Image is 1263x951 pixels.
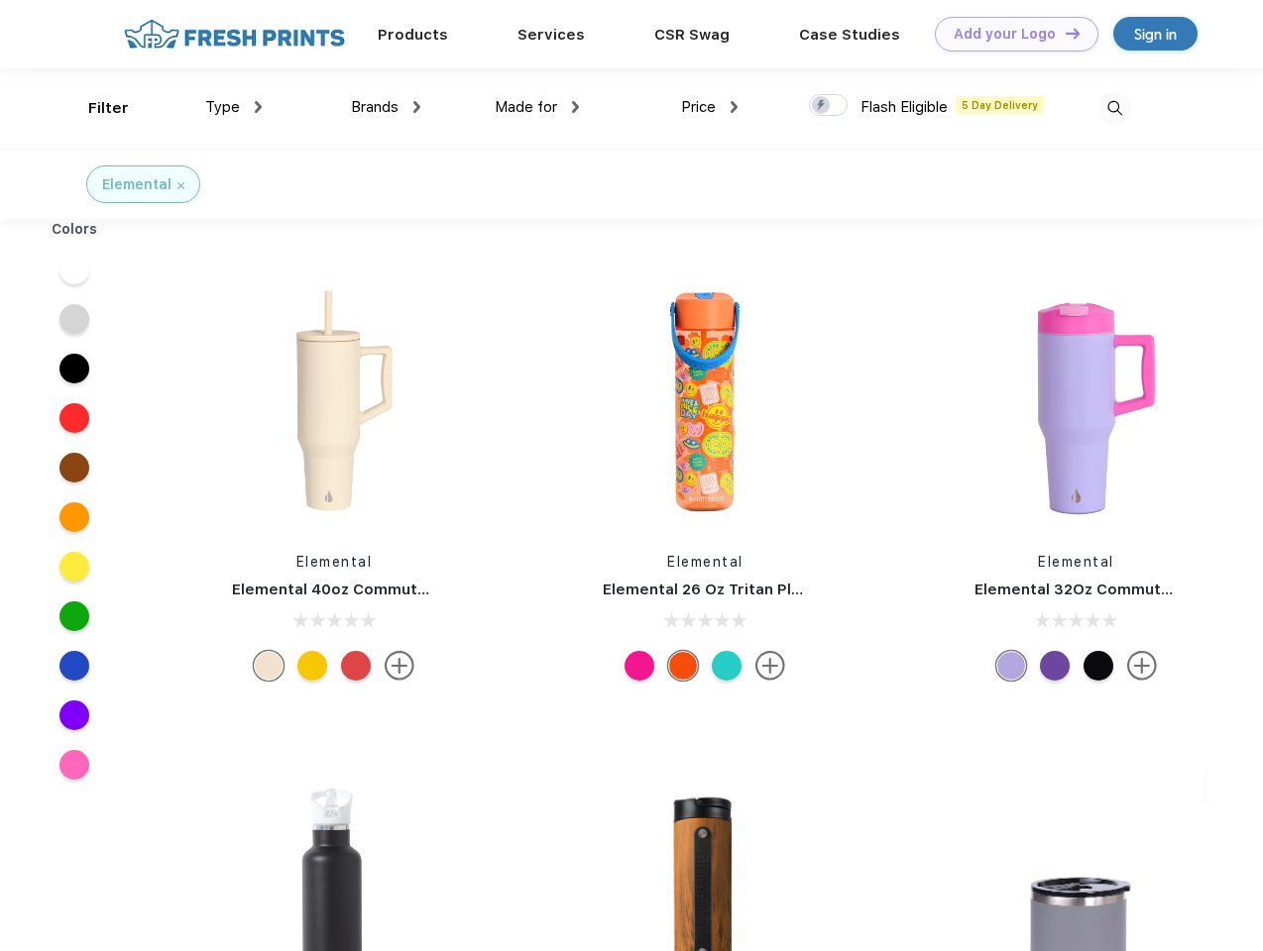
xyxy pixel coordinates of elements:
[668,651,698,681] div: Good Vibes
[1113,17,1198,51] a: Sign in
[255,101,262,113] img: dropdown.png
[996,651,1026,681] div: Lilac Tie Dye
[954,26,1056,43] div: Add your Logo
[861,98,948,116] span: Flash Eligible
[625,651,654,681] div: Hot pink
[1066,28,1080,39] img: DT
[945,268,1208,532] img: func=resize&h=266
[1127,651,1157,681] img: more.svg
[603,581,931,598] a: Elemental 26 Oz Tritan Plastic Water Bottle
[296,554,373,570] a: Elemental
[385,651,414,681] img: more.svg
[102,174,172,195] div: Elemental
[667,554,744,570] a: Elemental
[572,101,579,113] img: dropdown.png
[88,97,129,120] div: Filter
[177,182,184,189] img: filter_cancel.svg
[1084,651,1113,681] div: Black Speckle
[654,26,730,44] a: CSR Swag
[1040,651,1070,681] div: Purple
[1134,23,1177,46] div: Sign in
[351,98,399,116] span: Brands
[1098,92,1131,125] img: desktop_search.svg
[517,26,585,44] a: Services
[254,651,284,681] div: Beige
[731,101,738,113] img: dropdown.png
[37,219,113,240] div: Colors
[378,26,448,44] a: Products
[118,17,351,52] img: fo%20logo%202.webp
[681,98,716,116] span: Price
[413,101,420,113] img: dropdown.png
[956,96,1044,114] span: 5 Day Delivery
[755,651,785,681] img: more.svg
[1038,554,1114,570] a: Elemental
[975,581,1244,598] a: Elemental 32Oz Commuter Tumbler
[202,268,466,532] img: func=resize&h=266
[341,651,371,681] div: Red
[297,651,327,681] div: Lemon zest
[573,268,837,532] img: func=resize&h=266
[712,651,742,681] div: Robin's Egg
[495,98,557,116] span: Made for
[205,98,240,116] span: Type
[232,581,501,598] a: Elemental 40oz Commuter Tumbler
